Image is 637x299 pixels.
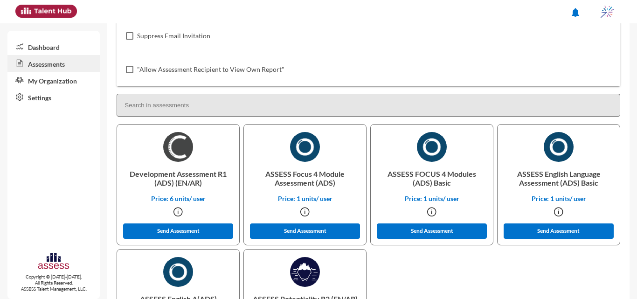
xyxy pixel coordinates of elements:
[7,89,100,105] a: Settings
[505,195,612,202] p: Price: 1 units/ user
[251,162,359,195] p: ASSESS Focus 4 Module Assessment (ADS)
[37,252,69,272] img: assesscompany-logo.png
[117,94,620,117] input: Search in assessments
[504,223,614,239] button: Send Assessment
[251,195,359,202] p: Price: 1 units/ user
[125,162,232,195] p: Development Assessment R1 (ADS) (EN/AR)
[125,195,232,202] p: Price: 6 units/ user
[378,195,485,202] p: Price: 1 units/ user
[570,7,581,18] mat-icon: notifications
[505,162,612,195] p: ASSESS English Language Assessment (ADS) Basic
[123,223,233,239] button: Send Assessment
[137,30,210,42] span: Suppress Email Invitation
[377,223,487,239] button: Send Assessment
[7,55,100,72] a: Assessments
[250,223,360,239] button: Send Assessment
[7,274,100,292] p: Copyright © [DATE]-[DATE]. All Rights Reserved. ASSESS Talent Management, LLC.
[137,64,284,75] span: "Allow Assessment Recipient to View Own Report"
[7,38,100,55] a: Dashboard
[378,162,485,195] p: ASSESS FOCUS 4 Modules (ADS) Basic
[7,72,100,89] a: My Organization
